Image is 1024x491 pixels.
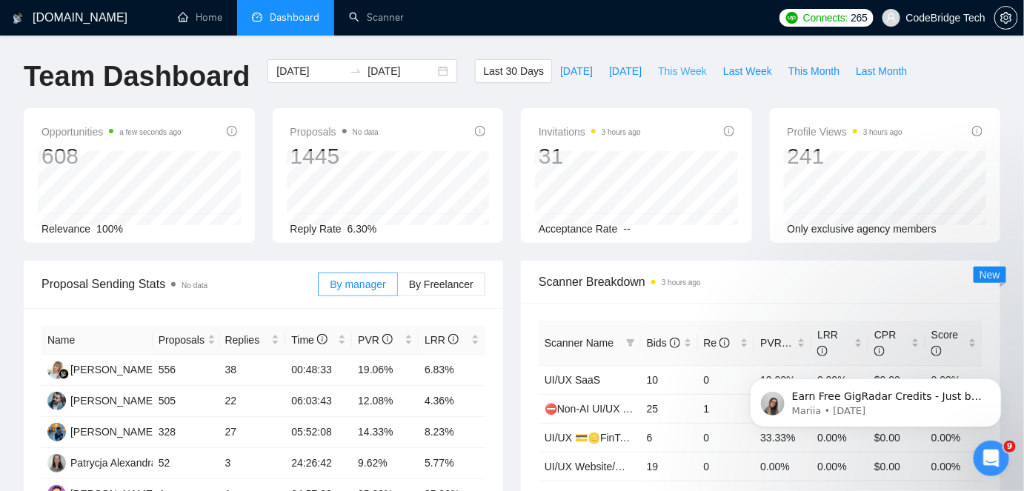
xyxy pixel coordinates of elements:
[641,423,698,452] td: 6
[153,326,219,355] th: Proposals
[219,448,286,479] td: 3
[219,417,286,448] td: 27
[780,59,848,83] button: This Month
[47,425,156,437] a: SA[PERSON_NAME]
[552,59,601,83] button: [DATE]
[159,332,205,348] span: Proposals
[153,417,219,448] td: 328
[704,337,731,349] span: Re
[609,63,642,79] span: [DATE]
[483,63,544,79] span: Last 30 Days
[931,329,959,357] span: Score
[545,403,679,415] a: ⛔Non-AI UI/UX 🧑‍🏫Elearning
[290,223,342,235] span: Reply Rate
[219,386,286,417] td: 22
[641,452,698,481] td: 19
[817,329,838,357] span: LRR
[178,11,222,24] a: homeHome
[119,128,181,136] time: a few seconds ago
[13,7,23,30] img: logo
[285,417,352,448] td: 05:52:08
[817,346,828,356] span: info-circle
[285,355,352,386] td: 00:48:33
[41,223,90,235] span: Relevance
[539,223,618,235] span: Acceptance Rate
[353,128,379,136] span: No data
[47,361,66,379] img: AK
[623,332,638,354] span: filter
[291,334,327,346] span: Time
[539,273,983,291] span: Scanner Breakdown
[219,355,286,386] td: 38
[719,338,730,348] span: info-circle
[153,448,219,479] td: 52
[419,355,485,386] td: 6.83%
[539,142,641,170] div: 31
[70,393,156,409] div: [PERSON_NAME]
[886,13,897,23] span: user
[786,12,798,24] img: upwork-logo.png
[270,11,319,24] span: Dashboard
[974,441,1009,476] iframe: Intercom live chat
[153,355,219,386] td: 556
[868,452,925,481] td: $0.00
[641,394,698,423] td: 25
[715,59,780,83] button: Last Week
[352,386,419,417] td: 12.08%
[153,386,219,417] td: 505
[59,369,69,379] img: gigradar-bm.png
[788,123,903,141] span: Profile Views
[851,10,867,26] span: 265
[70,361,156,378] div: [PERSON_NAME]
[972,126,983,136] span: info-circle
[348,223,377,235] span: 6.30%
[290,142,379,170] div: 1445
[419,417,485,448] td: 8.23%
[24,59,250,94] h1: Team Dashboard
[219,326,286,355] th: Replies
[601,59,650,83] button: [DATE]
[358,334,393,346] span: PVR
[662,278,701,287] time: 3 hours ago
[925,452,983,481] td: 0.00%
[650,59,715,83] button: This Week
[285,448,352,479] td: 24:26:42
[70,424,156,440] div: [PERSON_NAME]
[47,394,156,406] a: KK[PERSON_NAME]
[409,278,473,290] span: By Freelancer
[475,126,485,136] span: info-circle
[41,142,182,170] div: 608
[874,346,885,356] span: info-circle
[788,142,903,170] div: 241
[811,452,868,481] td: 0.00%
[848,59,915,83] button: Last Month
[545,461,679,472] a: UI/UX Website/Web designer
[670,338,680,348] span: info-circle
[368,63,435,79] input: End date
[760,337,795,349] span: PVR
[330,278,385,290] span: By manager
[602,128,641,136] time: 3 hours ago
[352,448,419,479] td: 9.62%
[276,63,344,79] input: Start date
[349,11,404,24] a: searchScanner
[560,63,593,79] span: [DATE]
[545,432,785,444] a: UI/UX 💳🪙FinTech+NFT/Crypto/Blockchain/Casino
[994,12,1018,24] a: setting
[641,365,698,394] td: 10
[788,63,840,79] span: This Month
[47,456,157,468] a: PAPatrycja Alexandra
[47,392,66,410] img: KK
[352,355,419,386] td: 19.06%
[285,386,352,417] td: 06:03:43
[728,347,1024,451] iframe: Intercom notifications message
[788,223,937,235] span: Only exclusive agency members
[475,59,552,83] button: Last 30 Days
[803,10,848,26] span: Connects:
[227,126,237,136] span: info-circle
[47,423,66,441] img: SA
[647,337,680,349] span: Bids
[754,452,811,481] td: 0.00%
